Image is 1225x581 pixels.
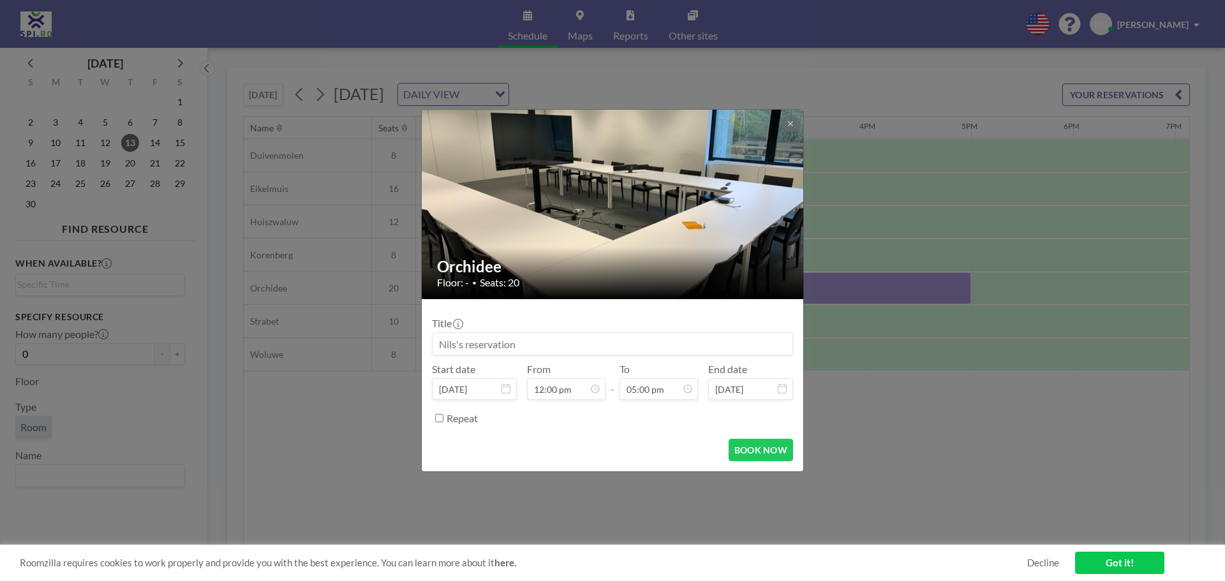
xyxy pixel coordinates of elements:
[432,363,475,376] label: Start date
[437,257,789,276] h2: Orchidee
[620,363,630,376] label: To
[611,367,614,395] span: -
[708,363,747,376] label: End date
[480,276,519,289] span: Seats: 20
[20,557,1027,569] span: Roomzilla requires cookies to work properly and provide you with the best experience. You can lea...
[1027,557,1059,569] a: Decline
[1075,552,1164,574] a: Got it!
[432,317,462,330] label: Title
[422,61,805,348] img: 537.jpg
[447,412,478,425] label: Repeat
[527,363,551,376] label: From
[433,333,792,355] input: Nils's reservation
[472,278,477,288] span: •
[494,557,516,568] a: here.
[729,439,793,461] button: BOOK NOW
[437,276,469,289] span: Floor: -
